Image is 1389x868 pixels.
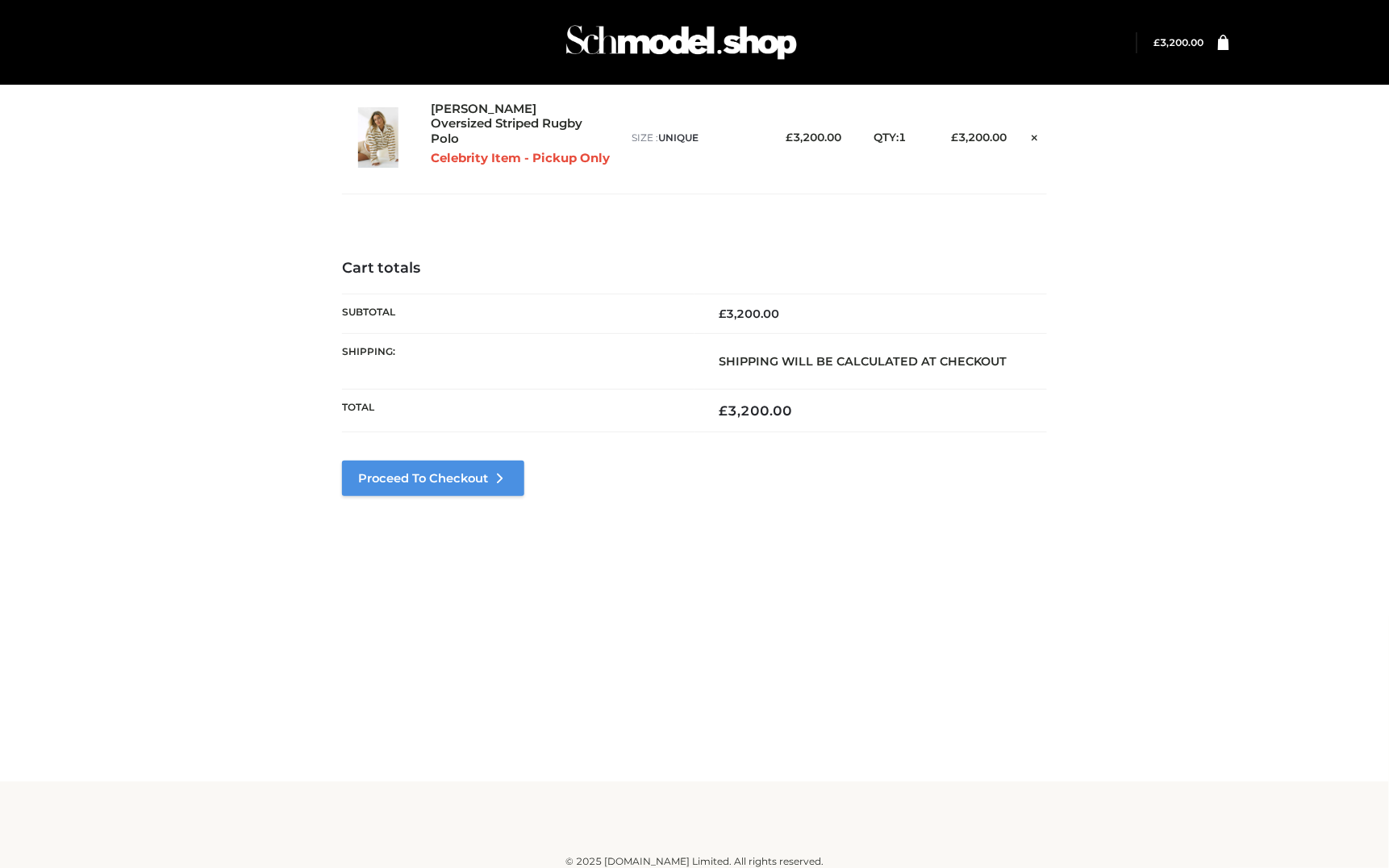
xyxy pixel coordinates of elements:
span: £ [719,307,726,321]
a: Remove this item [1023,125,1047,146]
span: £ [719,403,728,419]
span: UNIQUE [658,131,699,144]
a: Proceed to Checkout [342,461,524,496]
strong: Shipping will be calculated at checkout [719,354,1007,369]
span: £ [1154,36,1161,48]
th: Shipping: [342,333,694,389]
span: £ [786,131,793,144]
th: Total [342,390,694,432]
h4: Cart totals [342,260,1047,278]
th: Subtotal [342,294,694,333]
bdi: 3,200.00 [951,131,1007,144]
bdi: 3,200.00 [719,307,779,321]
a: £3,200.00 [1154,36,1204,48]
p: Celebrity Item - Pickup Only [431,151,615,166]
p: size : [632,131,770,145]
img: Schmodel Admin 964 [561,10,803,74]
span: £ [951,131,958,144]
div: QTY: 1 [857,128,935,147]
bdi: 3,200.00 [719,403,792,419]
bdi: 3,200.00 [786,131,841,144]
bdi: 3,200.00 [1154,36,1204,48]
a: [PERSON_NAME] Oversized Striped Rugby Polo [431,102,597,147]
